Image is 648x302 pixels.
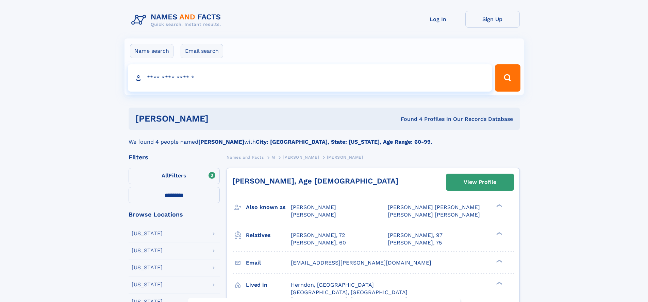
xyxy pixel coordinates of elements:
[135,114,305,123] h1: [PERSON_NAME]
[129,11,227,29] img: Logo Names and Facts
[283,155,319,160] span: [PERSON_NAME]
[132,231,163,236] div: [US_STATE]
[291,204,336,210] span: [PERSON_NAME]
[464,174,496,190] div: View Profile
[198,139,244,145] b: [PERSON_NAME]
[446,174,514,190] a: View Profile
[495,64,520,92] button: Search Button
[246,279,291,291] h3: Lived in
[246,257,291,269] h3: Email
[411,11,465,28] a: Log In
[132,248,163,253] div: [US_STATE]
[291,259,431,266] span: [EMAIL_ADDRESS][PERSON_NAME][DOMAIN_NAME]
[495,259,503,263] div: ❯
[129,130,520,146] div: We found 4 people named with .
[327,155,363,160] span: [PERSON_NAME]
[227,153,264,161] a: Names and Facts
[291,239,346,247] a: [PERSON_NAME], 60
[271,153,275,161] a: M
[232,177,398,185] a: [PERSON_NAME], Age [DEMOGRAPHIC_DATA]
[495,231,503,236] div: ❯
[495,281,503,285] div: ❯
[129,168,220,184] label: Filters
[132,282,163,287] div: [US_STATE]
[388,232,443,239] a: [PERSON_NAME], 97
[246,229,291,241] h3: Relatives
[388,211,480,218] span: [PERSON_NAME] [PERSON_NAME]
[129,211,220,218] div: Browse Locations
[388,204,480,210] span: [PERSON_NAME] [PERSON_NAME]
[388,239,442,247] a: [PERSON_NAME], 75
[291,211,336,218] span: [PERSON_NAME]
[130,44,173,58] label: Name search
[132,265,163,270] div: [US_STATE]
[256,139,431,145] b: City: [GEOGRAPHIC_DATA], State: [US_STATE], Age Range: 60-99
[271,155,275,160] span: M
[128,64,492,92] input: search input
[291,289,408,296] span: [GEOGRAPHIC_DATA], [GEOGRAPHIC_DATA]
[283,153,319,161] a: [PERSON_NAME]
[246,202,291,213] h3: Also known as
[291,232,345,239] a: [PERSON_NAME], 72
[181,44,223,58] label: Email search
[129,154,220,160] div: Filters
[495,204,503,208] div: ❯
[162,172,169,179] span: All
[304,115,513,123] div: Found 4 Profiles In Our Records Database
[291,282,374,288] span: Herndon, [GEOGRAPHIC_DATA]
[465,11,520,28] a: Sign Up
